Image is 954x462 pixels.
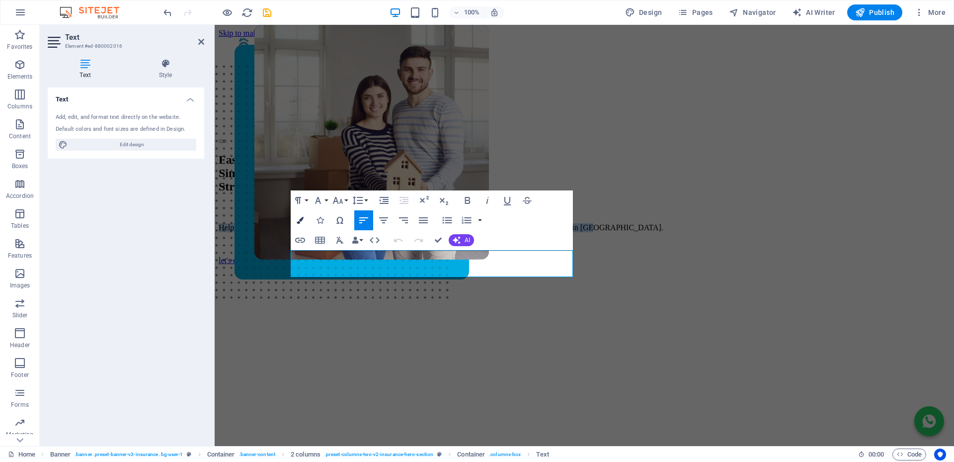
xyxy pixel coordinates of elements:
span: Click to select. Double-click to edit [291,449,320,461]
span: . banner-content [239,449,275,461]
h4: Style [127,59,204,80]
p: Marketing [6,431,33,439]
h6: Session time [858,449,884,461]
button: Insert Link [291,230,310,250]
h3: Element #ed-880002016 [65,42,184,51]
button: Code [892,449,926,461]
span: Publish [855,7,894,17]
button: Undo (Ctrl+Z) [389,230,408,250]
span: AI [465,237,470,243]
button: Insert Table [311,230,329,250]
button: Ordered List [476,210,484,230]
span: Edit design [71,139,193,151]
button: Strikethrough [518,190,537,210]
a: Click to cancel selection. Double-click to open Pages [8,449,35,461]
p: Boxes [12,162,28,170]
i: Save (Ctrl+S) [261,7,273,18]
button: Confirm (Ctrl+⏎) [429,230,448,250]
p: Slider [12,311,28,319]
button: Align Right [394,210,413,230]
nav: breadcrumb [50,449,549,461]
span: Code [897,449,922,461]
span: Click to select. Double-click to edit [536,449,549,461]
span: More [914,7,946,17]
button: Align Left [354,210,373,230]
button: Align Center [374,210,393,230]
button: Clear Formatting [330,230,349,250]
span: Pages [678,7,713,17]
p: Tables [11,222,29,230]
p: Favorites [7,43,32,51]
span: 00 00 [869,449,884,461]
button: Superscript [414,190,433,210]
span: . preset-columns-two-v2-insurance-hero-section [324,449,433,461]
button: Icons [311,210,329,230]
button: Italic (Ctrl+I) [478,190,497,210]
i: On resize automatically adjust zoom level to fit chosen device. [490,8,499,17]
button: Pages [674,4,716,20]
p: Content [9,132,31,140]
div: Default colors and font sizes are defined in Design. [56,125,196,134]
p: Accordion [6,192,34,200]
p: Header [10,341,30,349]
p: Footer [11,371,29,379]
div: Add, edit, and format text directly on the website. [56,113,196,122]
button: Unordered List [438,210,457,230]
button: Special Characters [330,210,349,230]
button: Paragraph Format [291,190,310,210]
span: Design [625,7,662,17]
button: AI Writer [788,4,839,20]
button: Design [621,4,666,20]
p: Images [10,281,30,289]
i: Undo: Edit headline (Ctrl+Z) [162,7,173,18]
span: : [875,451,877,458]
span: Click to select. Double-click to edit [207,449,235,461]
button: Font Size [330,190,349,210]
img: Editor Logo [57,6,132,18]
button: Font Family [311,190,329,210]
h6: 100% [464,6,480,18]
button: Line Height [350,190,369,210]
button: Bold (Ctrl+B) [458,190,477,210]
button: Navigator [725,4,780,20]
button: Increase Indent [375,190,394,210]
button: Usercentrics [934,449,946,461]
p: Features [8,252,32,260]
h4: Text [48,88,204,105]
button: Ordered List [457,210,476,230]
i: This element is a customizable preset [187,452,191,457]
button: 100% [449,6,484,18]
button: save [261,6,273,18]
button: reload [241,6,253,18]
div: Design (Ctrl+Alt+Y) [621,4,666,20]
button: Underline (Ctrl+U) [498,190,517,210]
button: Edit design [56,139,196,151]
button: Align Justify [414,210,433,230]
span: . banner .preset-banner-v3-insurance .bg-user-1 [75,449,183,461]
h2: Text [65,33,204,42]
button: Decrease Indent [395,190,413,210]
button: Subscript [434,190,453,210]
i: This element is a customizable preset [437,452,442,457]
button: HTML [365,230,384,250]
button: Colors [291,210,310,230]
h4: Text [48,59,127,80]
button: Data Bindings [350,230,364,250]
p: Forms [11,401,29,409]
span: Click to select. Double-click to edit [50,449,71,461]
button: Redo (Ctrl+Shift+Z) [409,230,428,250]
p: Elements [7,73,33,81]
i: Reload page [241,7,253,18]
button: Publish [847,4,902,20]
span: Click to select. Double-click to edit [457,449,485,461]
button: AI [449,234,474,246]
button: undo [161,6,173,18]
span: AI Writer [792,7,835,17]
span: Navigator [729,7,776,17]
button: More [910,4,950,20]
p: Columns [7,102,32,110]
a: Skip to main content [4,4,70,12]
span: . columns-box [489,449,521,461]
